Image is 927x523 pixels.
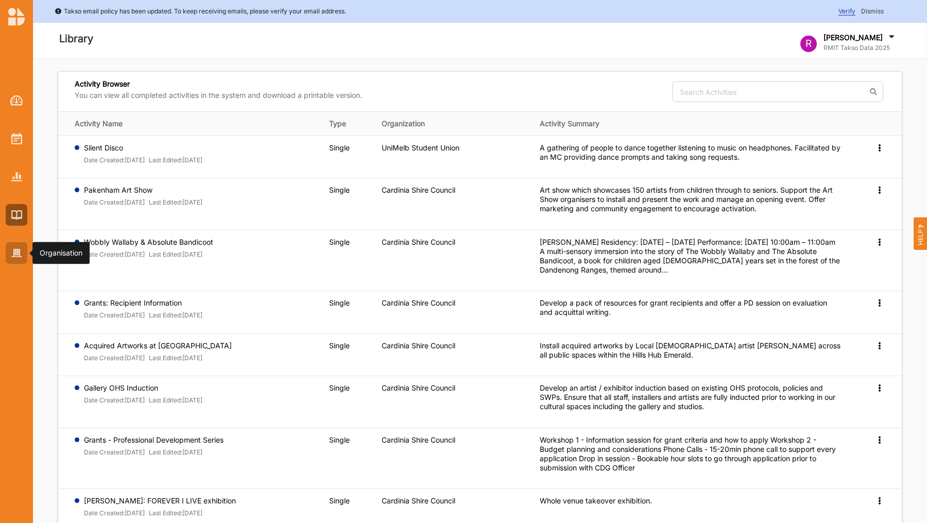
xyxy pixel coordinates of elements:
[125,396,145,404] font: [DATE]
[382,383,455,393] label: Cardinia Shire Council
[84,156,125,164] label: Date Created:
[540,185,842,213] div: Art show which showcases 150 artists from children through to seniors. Support the Art Show organ...
[84,185,203,195] label: Pakenham Art Show
[540,143,842,162] div: A gathering of people to dance together listening to music on headphones. Facilitated by an MC pr...
[149,354,182,362] label: Last Edited:
[329,143,350,152] span: Single
[382,435,455,445] label: Cardinia Shire Council
[55,6,346,16] div: Takso email policy has been updated. To keep receiving emails, please verify your email address.
[84,435,224,445] label: Grants - Professional Development Series
[382,238,455,247] label: Cardinia Shire Council
[149,509,182,517] label: Last Edited:
[329,238,350,246] span: Single
[533,111,849,136] th: Activity Summary
[382,298,455,308] label: Cardinia Shire Council
[329,185,350,194] span: Single
[329,496,350,505] span: Single
[11,133,22,144] img: Activities
[125,509,145,517] font: [DATE]
[322,111,374,136] th: Type
[540,435,842,473] div: Workshop 1 - Information session for grant criteria and how to apply Workshop 2 - Budget planning...
[75,119,315,128] div: Activity Name
[125,448,145,456] font: [DATE]
[84,341,232,350] label: Acquired Artworks at [GEOGRAPHIC_DATA]
[75,79,362,103] div: Activity Browser
[6,90,27,111] a: Dashboard
[329,383,350,392] span: Single
[823,44,897,52] label: RMIT Takso Data 2025
[149,156,182,164] label: Last Edited:
[149,311,182,319] label: Last Edited:
[125,250,145,258] font: [DATE]
[149,448,182,457] label: Last Edited:
[540,383,842,411] div: Develop an artist / exhibitor induction based on existing OHS protocols, policies and SWPs. Ensur...
[40,248,82,258] div: Organisation
[59,30,93,47] label: Library
[182,354,202,362] font: [DATE]
[182,448,202,456] font: [DATE]
[84,238,213,247] label: Wobbly Wallaby & Absolute Bandicoot
[861,7,884,15] span: Dismiss
[382,341,455,350] label: Cardinia Shire Council
[84,198,125,207] label: Date Created:
[329,435,350,444] span: Single
[6,128,27,149] a: Activities
[182,250,202,258] font: [DATE]
[149,198,182,207] label: Last Edited:
[11,249,22,258] img: Organisation
[149,396,182,404] label: Last Edited:
[125,311,145,319] font: [DATE]
[84,448,125,457] label: Date Created:
[6,242,27,264] a: Organisation
[84,298,203,308] label: Grants: Recipient Information
[540,496,842,505] div: Whole venue takeover exhibition.
[374,111,533,136] th: Organization
[540,341,842,360] div: Install acquired artworks by Local [DEMOGRAPHIC_DATA] artist [PERSON_NAME] across all public spac...
[125,156,145,164] font: [DATE]
[8,7,25,26] img: logo
[10,95,23,106] img: Dashboard
[11,210,22,219] img: Library
[84,496,236,505] label: [PERSON_NAME]: FOREVER I LIVE exhibition
[84,311,125,319] label: Date Created:
[182,396,202,404] font: [DATE]
[84,354,125,362] label: Date Created:
[540,298,842,317] div: Develop a pack of resources for grant recipients and offer a PD session on evaluation and acquitt...
[540,238,842,275] div: [PERSON_NAME] Residency: [DATE] – [DATE] Performance: [DATE] 10:00am – 11:00am A multi-sensory im...
[84,396,125,404] label: Date Created:
[329,341,350,350] span: Single
[672,81,883,102] input: Search Activities
[6,204,27,226] a: Library
[182,509,202,517] font: [DATE]
[6,166,27,188] a: Reports
[838,7,855,15] span: Verify
[84,509,125,517] label: Date Created:
[125,354,145,362] font: [DATE]
[382,143,459,153] label: UniMelb Student Union
[182,311,202,319] font: [DATE]
[84,143,203,153] label: Silent Disco
[84,250,125,259] label: Date Created:
[84,383,203,393] label: Gallery OHS Induction
[182,198,202,206] font: [DATE]
[182,156,202,164] font: [DATE]
[149,250,182,259] label: Last Edited:
[800,36,817,52] div: R
[382,185,455,195] label: Cardinia Shire Council
[382,496,455,505] label: Cardinia Shire Council
[75,91,362,100] label: You can view all completed activities in the system and download a printable version.
[125,198,145,206] font: [DATE]
[329,298,350,307] span: Single
[11,172,22,181] img: Reports
[823,33,883,42] label: [PERSON_NAME]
